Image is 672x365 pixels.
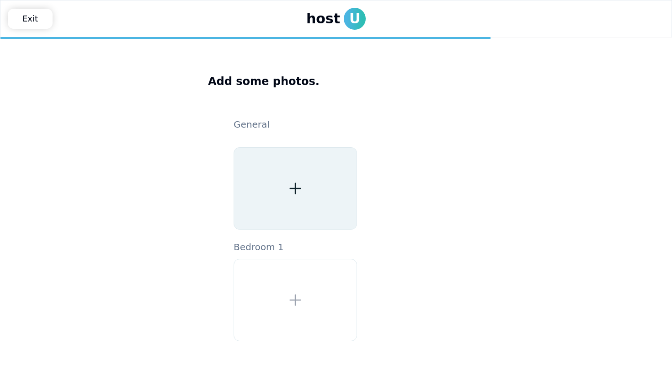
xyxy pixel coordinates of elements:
a: Exit [8,9,53,29]
h3: Add some photos. [208,74,464,89]
a: hostU [306,8,366,30]
span: U [344,8,366,30]
p: General [234,118,464,131]
span: host [306,11,340,27]
p: Bedroom 1 [234,241,357,253]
